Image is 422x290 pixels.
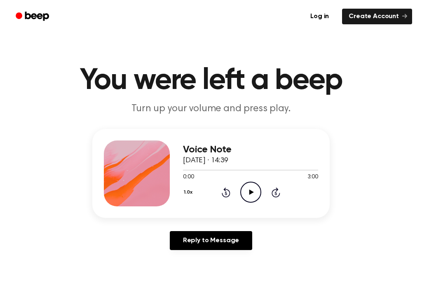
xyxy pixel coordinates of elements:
[302,7,337,26] a: Log in
[183,144,318,155] h3: Voice Note
[53,102,369,116] p: Turn up your volume and press play.
[170,231,252,250] a: Reply to Message
[10,66,412,96] h1: You were left a beep
[183,173,194,182] span: 0:00
[183,185,195,199] button: 1.0x
[10,9,56,25] a: Beep
[342,9,412,24] a: Create Account
[183,157,228,164] span: [DATE] · 14:39
[307,173,318,182] span: 3:00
